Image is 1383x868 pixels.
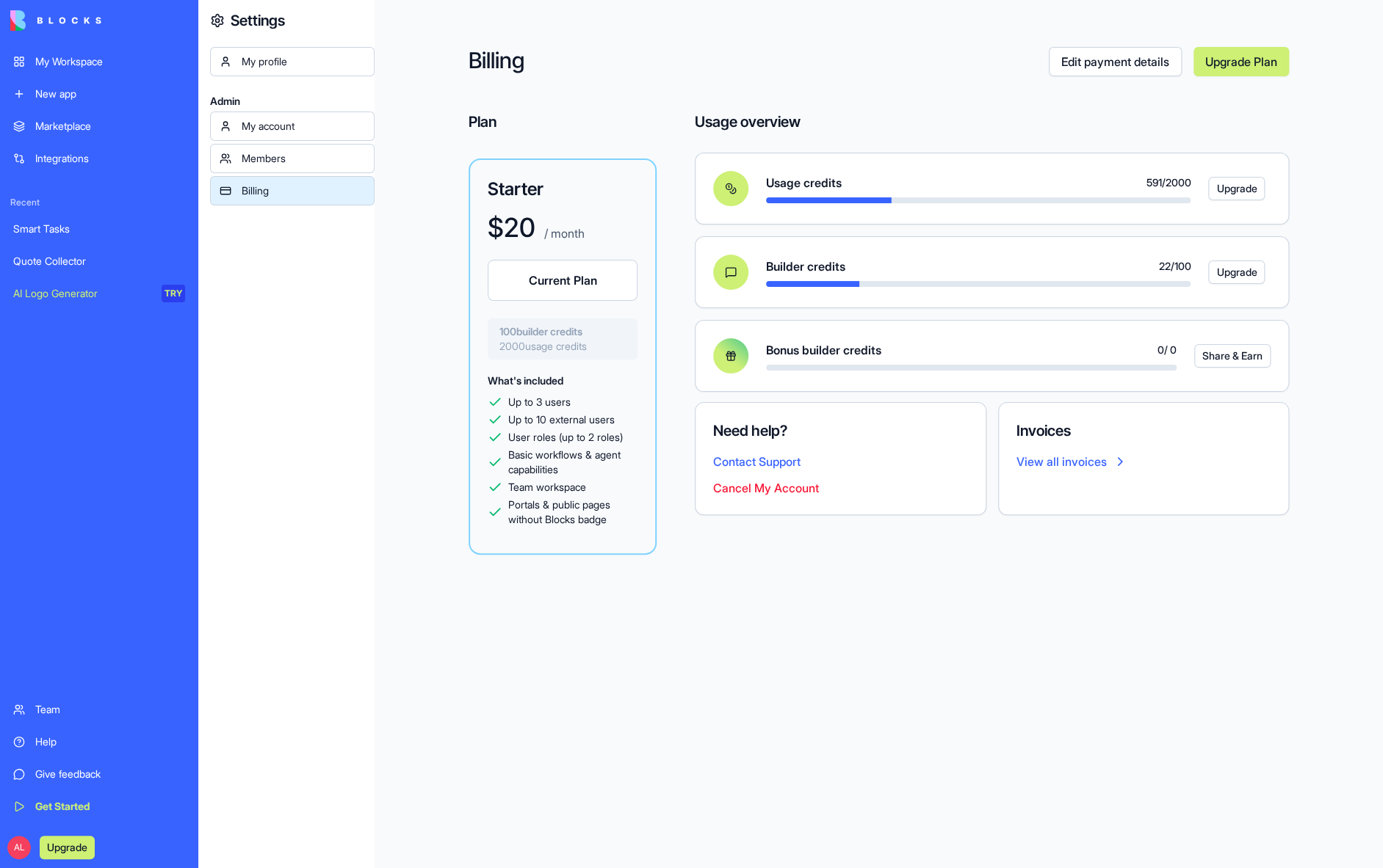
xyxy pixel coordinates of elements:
span: 100 builder credits [499,324,626,339]
a: AI Logo GeneratorTRY [4,279,194,308]
h4: Need help? [713,420,968,441]
span: Basic workflows & agent capabilities [508,448,638,477]
span: 22 / 100 [1158,259,1191,274]
span: Up to 10 external users [508,412,615,427]
div: Team [35,702,185,717]
span: User roles (up to 2 roles) [508,430,623,445]
div: Give feedback [35,767,185,781]
a: View all invoices [1017,453,1271,470]
div: Get Started [35,799,185,814]
div: Quote Collector [13,254,185,269]
a: Team [4,695,194,724]
span: AL [7,836,31,859]
a: Upgrade Plan [1194,47,1289,76]
span: 591 / 2000 [1146,175,1191,190]
a: Starter$20 / monthCurrent Plan100builder credits2000usage creditsWhat's includedUp to 3 usersUp t... [469,158,657,555]
h4: Invoices [1017,420,1271,441]
a: Smart Tasks [4,214,194,244]
h4: Usage overview [695,112,801,132]
a: Get Started [4,792,194,821]
h3: Starter [488,178,638,201]
span: Portals & public pages without Blocks badge [508,497,638,527]
span: Up to 3 users [508,395,571,409]
button: Upgrade [1208,260,1265,284]
span: Recent [4,197,194,208]
a: My account [210,112,375,141]
img: logo [10,10,101,31]
h2: Billing [469,47,1049,76]
div: AI Logo Generator [13,286,151,301]
h4: Plan [469,112,657,132]
h4: Settings [231,10,285,31]
span: Admin [210,94,375,109]
a: Give feedback [4,759,194,789]
p: / month [541,225,585,242]
div: TRY [162,285,185,302]
div: Integrations [35,151,185,166]
div: New app [35,87,185,101]
div: Members [242,151,365,166]
div: Marketplace [35,119,185,134]
a: Billing [210,176,375,205]
span: Usage credits [766,174,842,192]
a: Members [210,144,375,173]
button: Upgrade [1208,177,1265,200]
a: New app [4,79,194,109]
div: My account [242,119,365,134]
div: Billing [242,183,365,198]
button: Contact Support [713,453,801,470]
a: Upgrade [1208,260,1253,284]
button: Current Plan [488,260,638,301]
button: Share & Earn [1194,344,1271,368]
a: Upgrade [1208,177,1253,200]
a: My profile [210,47,375,76]
a: Upgrade [40,839,95,854]
h1: $ 20 [488,213,535,242]
span: Team workspace [508,480,586,495]
div: Help [35,734,185,749]
div: Smart Tasks [13,222,185,236]
button: Upgrade [40,836,95,859]
div: My profile [242,54,365,69]
span: 2000 usage credits [499,339,626,354]
a: Edit payment details [1049,47,1182,76]
span: Bonus builder credits [766,341,881,359]
span: 0 / 0 [1158,343,1177,357]
div: My Workspace [35,54,185,69]
a: Help [4,727,194,756]
a: My Workspace [4,47,194,76]
span: What's included [488,374,563,387]
a: Integrations [4,144,194,173]
a: Marketplace [4,112,194,141]
a: Quote Collector [4,247,194,276]
span: Builder credits [766,258,845,275]
button: Cancel My Account [713,479,819,497]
